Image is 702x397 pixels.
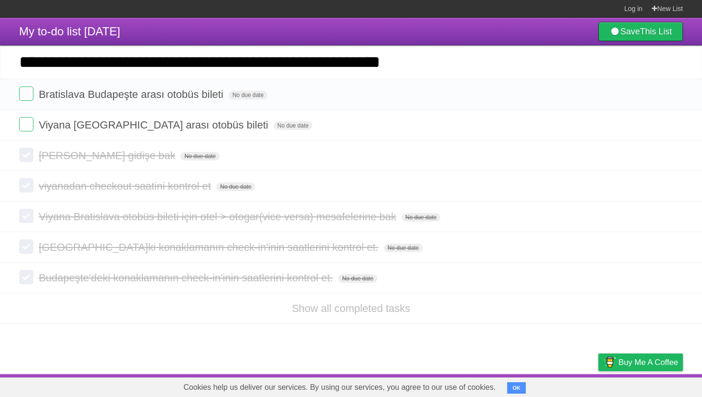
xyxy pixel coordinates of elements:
[19,239,33,254] label: Done
[19,178,33,193] label: Done
[623,376,683,395] a: Suggest a feature
[19,270,33,284] label: Done
[503,376,542,395] a: Developers
[507,382,526,394] button: OK
[471,376,491,395] a: About
[274,121,312,130] span: No due date
[229,91,267,99] span: No due date
[39,119,271,131] span: Viyana [GEOGRAPHIC_DATA] arası otobüs bileti
[292,302,410,314] a: Show all completed tasks
[553,376,574,395] a: Terms
[39,88,225,100] span: Bratislava Budapeşte arası otobüs bileti
[384,244,423,252] span: No due date
[603,354,616,370] img: Buy me a coffee
[618,354,678,371] span: Buy me a coffee
[39,150,178,161] span: [PERSON_NAME] gidişe bak
[19,209,33,223] label: Done
[216,182,255,191] span: No due date
[39,272,335,284] span: Budapeşte'deki konaklamanın check-in'inin saatlerini kontrol et.
[598,354,683,371] a: Buy me a coffee
[19,117,33,131] label: Done
[174,378,505,397] span: Cookies help us deliver our services. By using our services, you agree to our use of cookies.
[39,211,399,223] span: Viyana Bratislava otobüs bileti için otel > otogar(vice versa) mesafelerine bak
[19,25,120,38] span: My to-do list [DATE]
[19,86,33,101] label: Done
[181,152,219,161] span: No due date
[586,376,611,395] a: Privacy
[19,148,33,162] label: Done
[39,241,381,253] span: [GEOGRAPHIC_DATA]ki konaklamanın check-in'inin saatlerini kontrol et.
[338,274,377,283] span: No due date
[640,27,672,36] b: This List
[598,22,683,41] a: SaveThis List
[402,213,440,222] span: No due date
[39,180,213,192] span: viyanadan checkout saatini kontrol et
